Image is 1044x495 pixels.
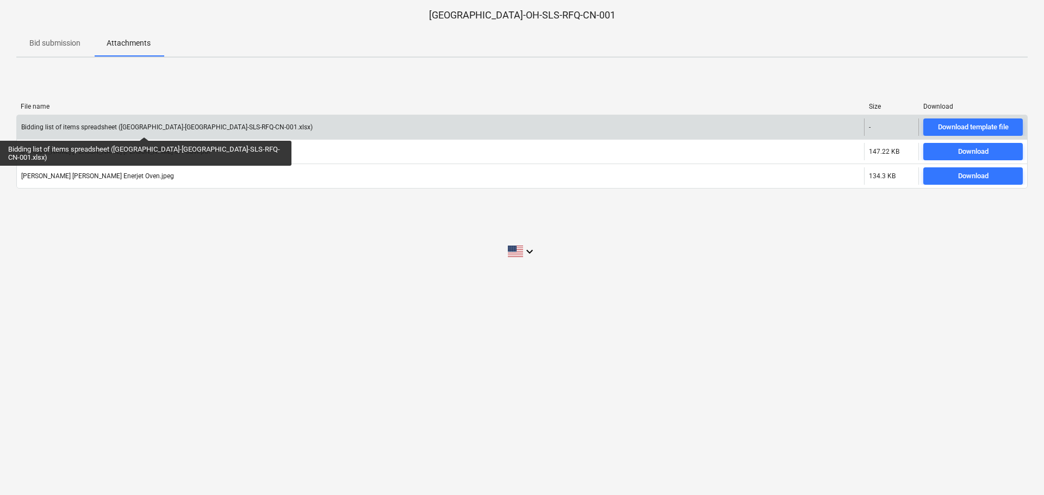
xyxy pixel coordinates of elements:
[938,121,1009,134] div: Download template file
[923,118,1023,136] button: Download template file
[869,172,896,180] div: 134.3 KB
[107,37,151,49] p: Attachments
[523,245,536,258] i: keyboard_arrow_down
[958,146,989,158] div: Download
[21,172,174,180] div: [PERSON_NAME] [PERSON_NAME] Enerjet Oven.jpeg
[923,103,1023,110] div: Download
[869,103,915,110] div: Size
[869,123,871,131] div: -
[21,123,313,131] div: Bidding list of items spreadsheet ([GEOGRAPHIC_DATA]-[GEOGRAPHIC_DATA]-SLS-RFQ-CN-001.xlsx)
[21,103,860,110] div: File name
[923,143,1023,160] button: Download
[16,9,1028,22] p: [GEOGRAPHIC_DATA]-OH-SLS-RFQ-CN-001
[29,37,80,49] p: Bid submission
[869,148,899,155] div: 147.22 KB
[958,170,989,183] div: Download
[21,148,210,155] div: [PERSON_NAME] [PERSON_NAME] [PERSON_NAME] OH SOW.pdf
[923,167,1023,185] button: Download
